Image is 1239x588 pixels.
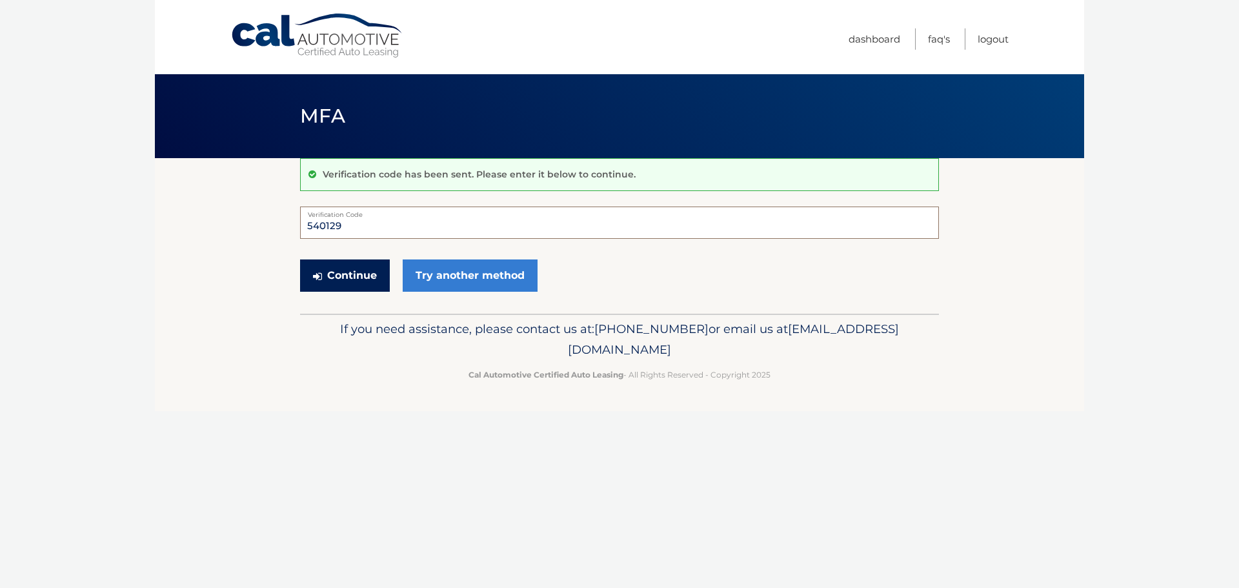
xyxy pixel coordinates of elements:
[468,370,623,380] strong: Cal Automotive Certified Auto Leasing
[928,28,950,50] a: FAQ's
[300,259,390,292] button: Continue
[300,104,345,128] span: MFA
[594,321,709,336] span: [PHONE_NUMBER]
[403,259,538,292] a: Try another method
[323,168,636,180] p: Verification code has been sent. Please enter it below to continue.
[568,321,899,357] span: [EMAIL_ADDRESS][DOMAIN_NAME]
[849,28,900,50] a: Dashboard
[308,319,931,360] p: If you need assistance, please contact us at: or email us at
[230,13,405,59] a: Cal Automotive
[300,207,939,217] label: Verification Code
[308,368,931,381] p: - All Rights Reserved - Copyright 2025
[300,207,939,239] input: Verification Code
[978,28,1009,50] a: Logout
